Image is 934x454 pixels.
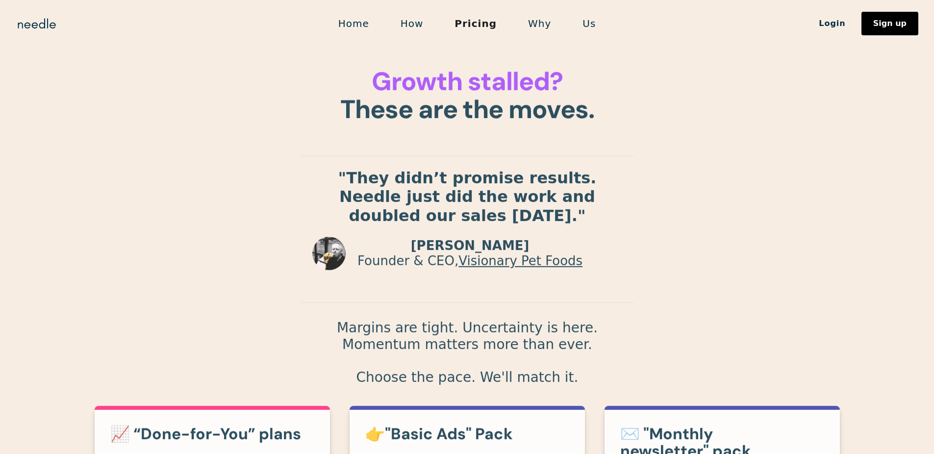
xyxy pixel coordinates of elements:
a: Home [323,13,385,34]
h3: 📈 “Done-for-You” plans [110,426,314,443]
a: Login [803,15,861,32]
div: Sign up [873,20,907,27]
a: Why [512,13,567,34]
span: Growth stalled? [372,65,562,98]
a: Pricing [439,13,512,34]
strong: "They didn’t promise results. Needle just did the work and doubled our sales [DATE]." [338,169,596,225]
p: Founder & CEO, [357,253,582,269]
p: Margins are tight. Uncertainty is here. Momentum matters more than ever. Choose the pace. We'll m... [301,319,634,385]
a: Us [567,13,611,34]
p: [PERSON_NAME] [357,238,582,253]
h1: These are the moves. [301,68,634,124]
a: Sign up [861,12,918,35]
a: How [385,13,439,34]
a: Visionary Pet Foods [458,253,582,268]
strong: 👉"Basic Ads" Pack [365,424,513,444]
